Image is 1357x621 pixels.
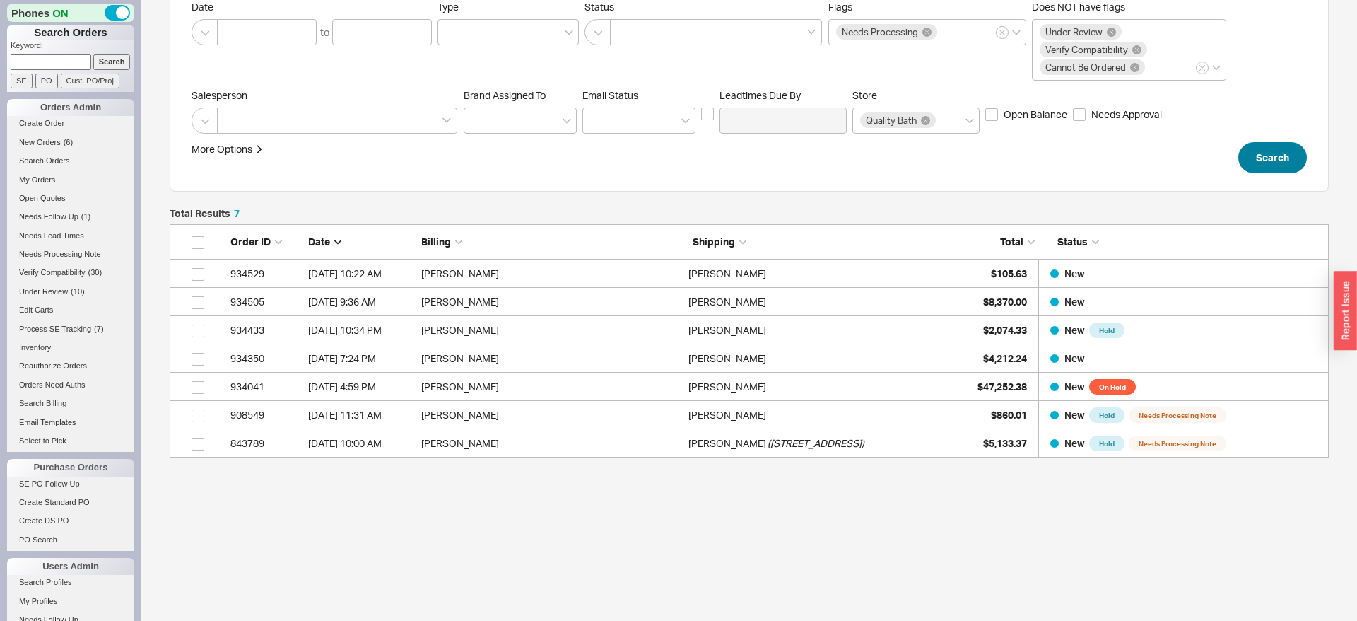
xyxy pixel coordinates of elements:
div: 1/2/25 10:00 AM [308,429,414,458]
a: Orders Need Auths [7,378,134,393]
a: 934350[DATE] 7:24 PM[PERSON_NAME][PERSON_NAME]$4,212.24New [170,344,1329,373]
p: Keyword: [11,40,134,54]
span: Needs Follow Up [19,212,78,221]
input: Open Balance [985,108,998,121]
span: ( 7 ) [94,325,103,333]
input: PO [35,74,58,88]
div: 934433 [230,316,301,344]
div: Billing [421,235,686,249]
div: [PERSON_NAME] [421,260,681,288]
span: Under Review [1045,27,1103,37]
span: Cannot Be Ordered [1045,62,1126,72]
a: Inventory [7,340,134,355]
span: Hold [1089,436,1124,451]
a: Select to Pick [7,434,134,448]
div: [PERSON_NAME] [688,316,766,344]
span: $8,370.00 [983,296,1027,308]
span: Em ​ ail Status [582,89,638,101]
div: [PERSON_NAME] [421,316,681,344]
div: [PERSON_NAME] [688,260,766,288]
div: [PERSON_NAME] [688,373,766,401]
input: Type [445,24,455,40]
h1: Search Orders [7,25,134,40]
span: ( 1 ) [81,212,90,221]
div: [PERSON_NAME] [688,288,766,316]
span: Billing [421,236,451,248]
a: Create Order [7,116,134,131]
div: Shipping [693,235,957,249]
span: Brand Assigned To [464,89,546,101]
span: Date [308,236,330,248]
span: Status [584,1,823,13]
a: Create DS PO [7,513,134,528]
svg: open menu [681,118,690,124]
button: More Options [192,142,264,156]
div: Date [308,235,414,249]
span: On Hold [1089,379,1136,395]
div: 8/18/25 10:22 AM [308,260,414,288]
span: $2,074.33 [983,324,1027,336]
svg: open menu [563,118,571,124]
div: to [320,25,329,40]
div: [PERSON_NAME] [421,344,681,373]
button: Search [1238,142,1307,173]
div: 934041 [230,373,301,401]
div: 843789 [230,429,301,458]
span: Verify Compatibility [1045,45,1128,54]
span: New [1064,296,1085,308]
span: ( 6 ) [64,138,73,146]
span: Needs Approval [1091,108,1162,122]
a: New Orders(6) [7,135,134,150]
div: More Options [192,142,252,156]
input: Flags [939,24,949,40]
div: Users Admin [7,558,134,575]
div: 8/5/25 11:31 AM [308,401,414,429]
span: Needs Processing Note [1129,407,1226,423]
button: Flags [996,26,1009,39]
div: 8/14/25 4:59 PM [308,373,414,401]
a: Needs Follow Up(1) [7,209,134,224]
div: [PERSON_NAME] [421,288,681,316]
a: Search Orders [7,153,134,168]
span: 7 [234,207,240,219]
span: Needs Processing Note [1129,436,1226,451]
div: [PERSON_NAME] [421,429,681,458]
div: [PERSON_NAME] [688,344,766,373]
span: ON [52,6,69,21]
div: [PERSON_NAME] [688,429,766,458]
a: Edit Carts [7,303,134,318]
span: Verify Compatibility [19,268,86,277]
h5: Total Results [170,209,240,219]
input: SE [11,74,33,88]
span: Flags [828,1,852,13]
button: Does NOT have flags [1196,62,1209,74]
input: Needs Approval [1073,108,1086,121]
span: Total [1000,236,1023,248]
span: Shipping [693,236,735,248]
div: Phones [7,4,134,22]
span: Store [852,89,877,101]
span: Type [437,1,459,13]
span: Search [1256,149,1289,166]
span: $5,133.37 [983,437,1027,449]
a: SE PO Follow Up [7,477,134,492]
span: ( 30 ) [88,268,102,277]
span: Date [192,1,432,13]
div: 8/18/25 9:36 AM [308,288,414,316]
input: Cust. PO/Proj [61,74,119,88]
a: Email Templates [7,415,134,430]
a: Needs Processing Note [7,247,134,262]
span: ( 10 ) [71,287,85,296]
div: 934529 [230,260,301,288]
span: New [1064,324,1085,336]
span: Status [1057,236,1088,248]
div: Status [1046,235,1321,249]
div: [PERSON_NAME] [421,401,681,429]
a: 934041[DATE] 4:59 PM[PERSON_NAME][PERSON_NAME]$47,252.38New On Hold [170,373,1329,401]
span: New Orders [19,138,61,146]
a: PO Search [7,533,134,547]
div: [PERSON_NAME] [688,401,766,429]
span: ( [STREET_ADDRESS] ) [768,429,864,458]
a: Process SE Tracking(7) [7,322,134,337]
span: $4,212.24 [983,352,1027,364]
